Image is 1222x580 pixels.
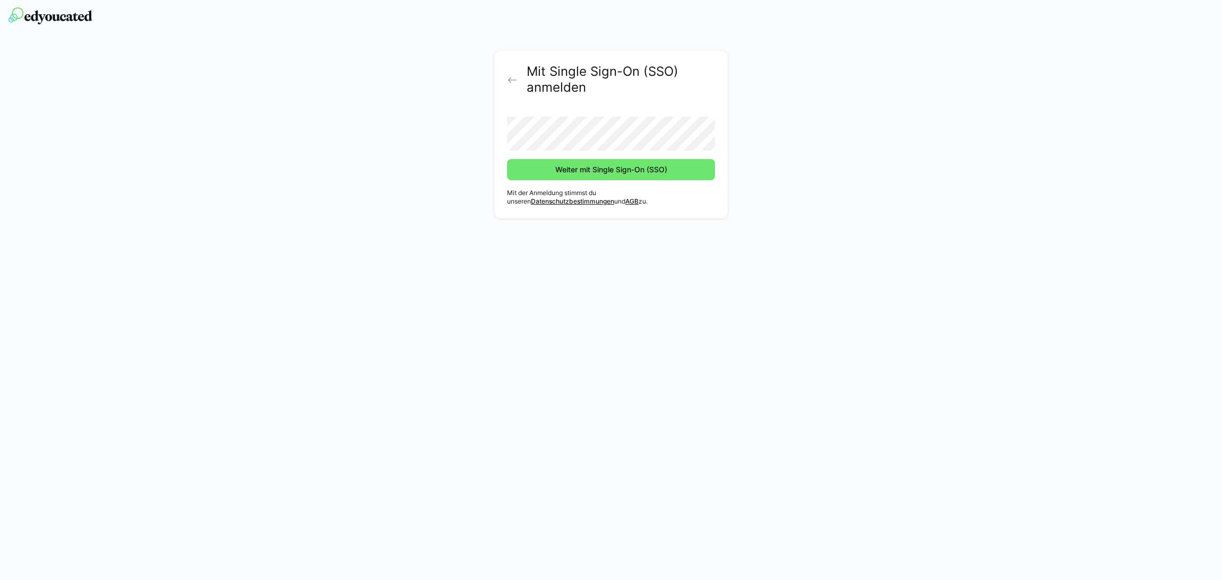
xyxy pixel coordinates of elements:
[554,164,669,175] span: Weiter mit Single Sign-On (SSO)
[8,7,92,24] img: edyoucated
[527,64,715,95] h2: Mit Single Sign-On (SSO) anmelden
[625,197,639,205] a: AGB
[507,189,715,206] p: Mit der Anmeldung stimmst du unseren und zu.
[531,197,614,205] a: Datenschutzbestimmungen
[507,159,715,180] button: Weiter mit Single Sign-On (SSO)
